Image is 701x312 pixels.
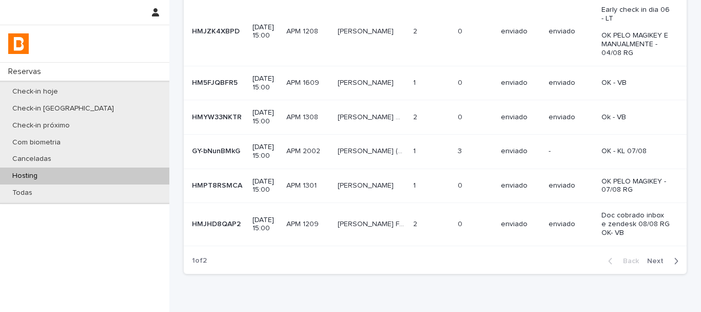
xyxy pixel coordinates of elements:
p: [PERSON_NAME] [338,77,396,87]
p: Ramon Pontes Da Costa Souza [338,111,407,122]
p: 0 [458,179,464,190]
p: 2 [413,218,419,229]
p: 1 [413,179,418,190]
p: enviado [501,113,540,122]
p: 1 [413,145,418,156]
p: [PERSON_NAME] [338,179,396,190]
p: OK - VB [601,79,670,87]
p: [DATE] 15:00 [252,23,278,41]
tr: HMPT8RSMCAHMPT8RSMCA [DATE] 15:00APM 1301APM 1301 [PERSON_NAME][PERSON_NAME] 11 00 enviadoenviado... [184,169,687,203]
tr: HMYW33NKTRHMYW33NKTR [DATE] 15:00APM 1308APM 1308 [PERSON_NAME] Da Costa [PERSON_NAME][PERSON_NAM... [184,100,687,135]
img: zVaNuJHRTjyIjT5M9Xd5 [8,33,29,54]
p: 1 of 2 [184,248,215,273]
p: HMJHD8QAP2 [192,218,243,229]
p: 2 [413,111,419,122]
button: Back [600,256,643,266]
p: Check-in próximo [4,121,78,130]
p: [DATE] 15:00 [252,216,278,233]
p: HM5FJQBFR5 [192,77,240,87]
p: 0 [458,77,464,87]
p: [DATE] 15:00 [252,108,278,126]
p: 0 [458,111,464,122]
p: HMPT8RSMCA [192,179,244,190]
p: OK PELO MAGIKEY - 07/08 RG [601,177,670,195]
span: Next [647,258,670,265]
p: enviado [549,27,593,36]
p: enviado [501,27,540,36]
p: HMYW33NKTR [192,111,244,122]
p: 3 [458,145,464,156]
p: GY-bNunBMkG [192,145,242,156]
tr: GY-bNunBMkGGY-bNunBMkG [DATE] 15:00APM 2002APM 2002 [PERSON_NAME] (Simutec)[PERSON_NAME] (Simutec... [184,135,687,169]
p: OK - KL 07/08 [601,147,670,156]
p: Hosting [4,172,46,180]
p: enviado [549,113,593,122]
p: APM 2002 [286,145,322,156]
p: [DATE] 15:00 [252,143,278,160]
p: Check-in hoje [4,87,66,96]
p: 1 [413,77,418,87]
p: [DATE] 15:00 [252,177,278,195]
button: Next [643,256,687,266]
p: Com biometria [4,138,69,147]
p: Early check in dia 06 - LT OK PELO MAGIKEY E MANUALMENTE - 04/08 RG [601,6,670,58]
p: Canceladas [4,155,60,163]
tr: HMJHD8QAP2HMJHD8QAP2 [DATE] 15:00APM 1209APM 1209 [PERSON_NAME] Francisco Do [PERSON_NAME][PERSON... [184,203,687,246]
p: APM 1301 [286,179,319,190]
tr: HM5FJQBFR5HM5FJQBFR5 [DATE] 15:00APM 1609APM 1609 [PERSON_NAME][PERSON_NAME] 11 00 enviadoenviado... [184,66,687,100]
p: 0 [458,218,464,229]
p: 2 [413,25,419,36]
p: APM 1209 [286,218,321,229]
p: - [549,147,593,156]
span: Back [617,258,639,265]
p: Reservas [4,67,49,77]
p: Alexandre Henrique [338,25,396,36]
p: 0 [458,25,464,36]
p: enviado [501,79,540,87]
p: Ok - VB [601,113,670,122]
p: APM 1208 [286,25,320,36]
p: enviado [501,220,540,229]
p: HMJZK4XBPD [192,25,242,36]
p: Check-in [GEOGRAPHIC_DATA] [4,104,122,113]
p: Doc cobrado inbox e zendesk 08/08 RG OK- VB [601,211,670,237]
p: enviado [549,79,593,87]
p: enviado [501,147,540,156]
p: APM 1308 [286,111,320,122]
p: [DATE] 15:00 [252,75,278,92]
p: enviado [549,220,593,229]
p: Felipe De lima (Simutec) [338,145,407,156]
p: APM 1609 [286,77,321,87]
p: Fernanda Francisco Do Prado [338,218,407,229]
p: enviado [501,181,540,190]
p: Todas [4,189,41,197]
p: enviado [549,181,593,190]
